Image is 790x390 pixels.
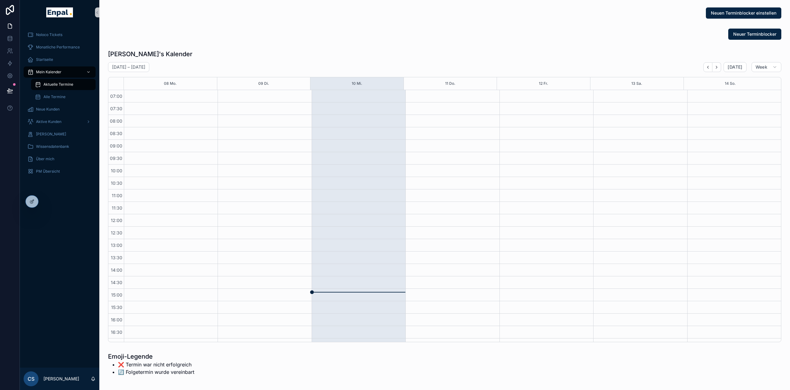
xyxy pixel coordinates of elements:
a: Wissensdatenbank [24,141,96,152]
span: 11:00 [110,193,124,198]
span: 12:30 [109,230,124,235]
span: 11:30 [110,205,124,211]
h1: Emoji-Legende [108,352,194,361]
span: 09:00 [108,143,124,148]
span: 12:00 [109,218,124,223]
button: 10 Mi. [352,77,362,90]
a: [PERSON_NAME] [24,129,96,140]
span: 09:30 [108,156,124,161]
a: Startseite [24,54,96,65]
span: Week [756,64,767,70]
span: [PERSON_NAME] [36,132,66,137]
button: 09 Di. [258,77,269,90]
button: Week [752,62,781,72]
span: 08:00 [108,118,124,124]
button: Neuer Terminblocker [728,29,781,40]
button: 14 So. [725,77,736,90]
span: 17:00 [110,342,124,347]
span: PM Übersicht [36,169,60,174]
span: 10:30 [109,180,124,186]
a: Monatliche Performance [24,42,96,53]
span: CS [28,375,34,383]
button: 13 Sa. [631,77,642,90]
span: 08:30 [108,131,124,136]
span: Mein Kalender [36,70,61,75]
li: ❌ Termin war nicht erfolgreich [118,361,194,368]
button: 12 Fr. [539,77,548,90]
span: 13:30 [109,255,124,260]
span: 15:30 [110,305,124,310]
span: 16:00 [109,317,124,322]
span: 13:00 [109,243,124,248]
span: 15:00 [110,292,124,297]
span: 07:00 [109,93,124,99]
span: Aktive Kunden [36,119,61,124]
span: 07:30 [109,106,124,111]
button: Back [703,62,712,72]
button: Next [712,62,721,72]
span: Noloco Tickets [36,32,62,37]
li: 🔄️ Folgetermin wurde vereinbart [118,368,194,376]
a: Über mich [24,153,96,165]
a: Noloco Tickets [24,29,96,40]
span: Wissensdatenbank [36,144,69,149]
span: Neuen Terminblocker einstellen [711,10,776,16]
span: 14:30 [109,280,124,285]
span: Neue Kunden [36,107,60,112]
a: Neue Kunden [24,104,96,115]
button: Neuen Terminblocker einstellen [706,7,781,19]
button: [DATE] [724,62,746,72]
h1: [PERSON_NAME]'s Kalender [108,50,192,58]
span: Alle Termine [43,94,65,99]
span: [DATE] [728,64,742,70]
span: Startseite [36,57,53,62]
div: scrollable content [20,25,99,185]
p: [PERSON_NAME] [43,376,79,382]
span: Neuer Terminblocker [733,31,776,37]
a: PM Übersicht [24,166,96,177]
a: Aktuelle Termine [31,79,96,90]
h2: [DATE] – [DATE] [112,64,145,70]
span: Monatliche Performance [36,45,80,50]
button: 08 Mo. [164,77,177,90]
a: Mein Kalender [24,66,96,78]
span: 14:00 [109,267,124,273]
button: 11 Do. [445,77,455,90]
span: Aktuelle Termine [43,82,73,87]
img: App logo [46,7,73,17]
span: Über mich [36,156,54,161]
a: Alle Termine [31,91,96,102]
a: Aktive Kunden [24,116,96,127]
span: 16:30 [109,329,124,335]
span: 10:00 [109,168,124,173]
